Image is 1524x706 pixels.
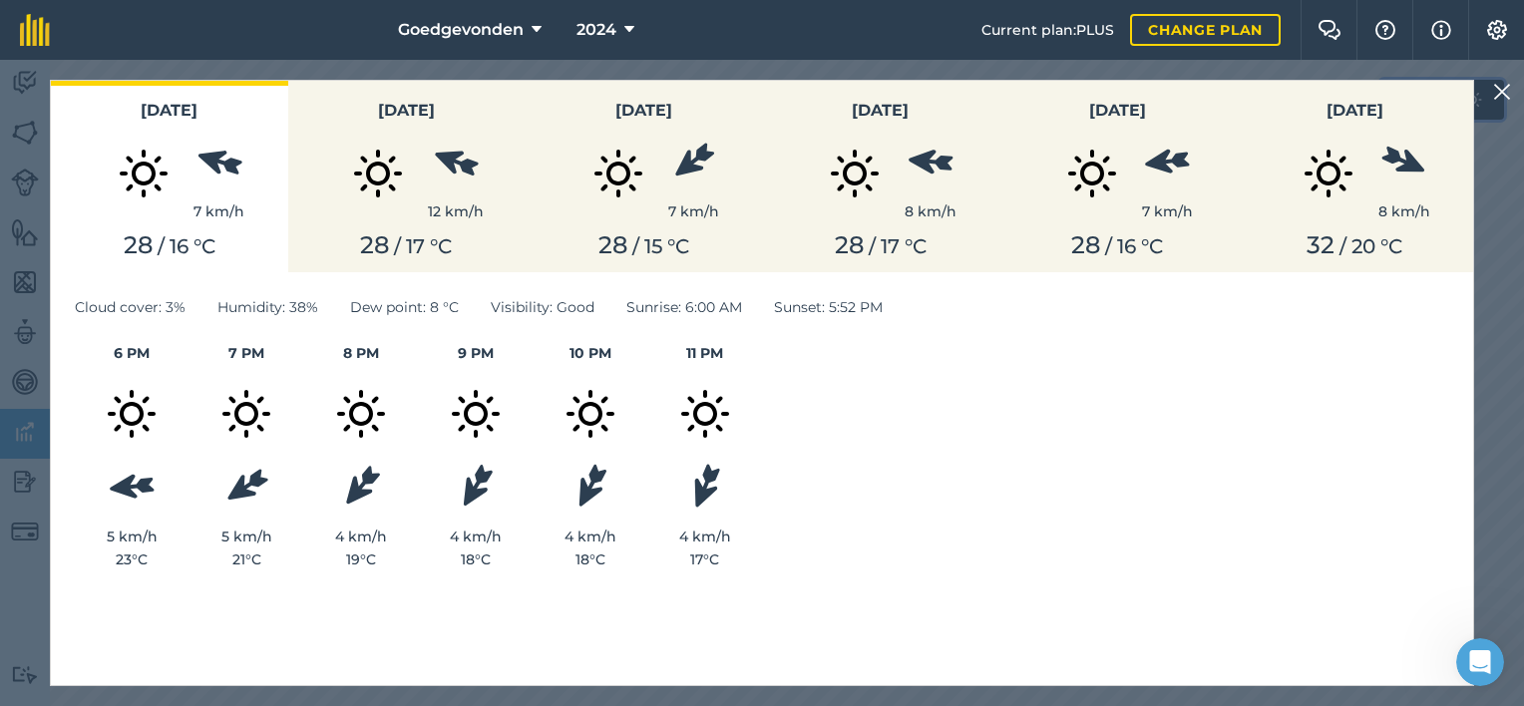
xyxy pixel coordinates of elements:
img: svg+xml;base64,PHN2ZyB4bWxucz0iaHR0cDovL3d3dy53My5vcmcvMjAwMC9zdmciIHdpZHRoPSIxNyIgaGVpZ2h0PSIxNy... [1431,18,1451,42]
span: Visibility : Good [491,296,594,318]
span: Cloud cover : 3% [75,296,186,318]
img: svg+xml;base64,PD94bWwgdmVyc2lvbj0iMS4wIiBlbmNvZGluZz0idXRmLTgiPz4KPCEtLSBHZW5lcmF0b3I6IEFkb2JlIE... [94,124,193,223]
button: [DATE]7 km/h28 / 16 °C [51,81,288,272]
h4: 8 PM [304,342,419,364]
div: 5 km/h [75,526,190,547]
img: svg+xml;base64,PD94bWwgdmVyc2lvbj0iMS4wIiBlbmNvZGluZz0idXRmLTgiPz4KPCEtLSBHZW5lcmF0b3I6IEFkb2JlIE... [569,124,668,223]
h1: Operator [97,10,168,25]
div: If you want very regular satellite imagery to see the performance of your crops you can use . [32,95,311,192]
span: 28 [598,230,627,259]
h4: 9 PM [419,342,534,364]
h3: [DATE] [63,98,276,124]
h4: 7 PM [190,342,304,364]
span: 28 [835,230,864,259]
img: svg+xml;base64,PD94bWwgdmVyc2lvbj0iMS4wIiBlbmNvZGluZz0idXRmLTgiPz4KPCEtLSBHZW5lcmF0b3I6IEFkb2JlIE... [541,364,640,464]
img: svg+xml;base64,PD94bWwgdmVyc2lvbj0iMS4wIiBlbmNvZGluZz0idXRmLTgiPz4KPCEtLSBHZW5lcmF0b3I6IEFkb2JlIE... [82,364,182,464]
h3: [DATE] [300,98,514,124]
div: 17 ° C [647,548,762,570]
div: 8 km/h [905,200,956,222]
div: / ° C [1011,231,1225,260]
img: svg%3e [108,472,156,503]
button: Home [312,8,350,46]
button: [DATE]7 km/h28 / 15 °C [525,81,762,272]
h4: 11 PM [647,342,762,364]
span: 28 [360,230,389,259]
div: / ° C [63,231,276,260]
div: I hope that helps, Daisy [32,202,311,241]
p: The team can also help [97,25,248,45]
img: fieldmargin Logo [20,14,50,46]
img: svg%3e [336,461,385,513]
div: / ° C [774,231,987,260]
div: 7 km/h [193,200,244,222]
div: 5 km/h [190,526,304,547]
img: svg+xml;base64,PD94bWwgdmVyc2lvbj0iMS4wIiBlbmNvZGluZz0idXRmLTgiPz4KPCEtLSBHZW5lcmF0b3I6IEFkb2JlIE... [1279,124,1378,223]
div: It's great to hear you're interested in the Pro plan. You can pay for subscriptions in either mon... [32,371,311,469]
img: Two speech bubbles overlapping with the left bubble in the forefront [1318,20,1341,40]
div: 21 ° C [190,548,304,570]
span: 15 [644,234,662,258]
button: Emoji picker [31,553,47,569]
img: svg%3e [568,461,612,514]
div: 4 km/h [304,526,419,547]
span: Current plan : PLUS [981,19,1114,41]
div: 19 ° C [304,548,419,570]
img: svg%3e [430,142,482,182]
img: svg%3e [907,147,954,176]
img: svg%3e [684,461,726,514]
span: 32 [1307,230,1334,259]
h4: 6 PM [75,342,190,364]
button: [DATE]7 km/h28 / 16 °C [999,81,1237,272]
img: svg+xml;base64,PD94bWwgdmVyc2lvbj0iMS4wIiBlbmNvZGluZz0idXRmLTgiPz4KPCEtLSBHZW5lcmF0b3I6IEFkb2JlIE... [328,124,428,223]
button: Send a message… [342,545,374,577]
img: svg+xml;base64,PD94bWwgdmVyc2lvbj0iMS4wIiBlbmNvZGluZz0idXRmLTgiPz4KPCEtLSBHZW5lcmF0b3I6IEFkb2JlIE... [311,364,411,464]
div: / ° C [537,231,750,260]
span: 28 [124,230,153,259]
span: 16 [170,234,189,258]
span: Sunrise : 6:00 AM [626,296,742,318]
img: A question mark icon [1373,20,1397,40]
img: svg+xml;base64,PD94bWwgdmVyc2lvbj0iMS4wIiBlbmNvZGluZz0idXRmLTgiPz4KPCEtLSBHZW5lcmF0b3I6IEFkb2JlIE... [655,364,755,464]
div: Daisy says… [16,329,383,671]
a: Change plan [1130,14,1281,46]
h3: [DATE] [1248,98,1461,124]
div: 7 km/h [1142,200,1193,222]
textarea: Message… [17,512,382,545]
img: svg+xml;base64,PD94bWwgdmVyc2lvbj0iMS4wIiBlbmNvZGluZz0idXRmLTgiPz4KPCEtLSBHZW5lcmF0b3I6IEFkb2JlIE... [426,364,526,464]
img: svg+xml;base64,PD94bWwgdmVyc2lvbj0iMS4wIiBlbmNvZGluZz0idXRmLTgiPz4KPCEtLSBHZW5lcmF0b3I6IEFkb2JlIE... [196,364,296,464]
img: Profile image for Operator [57,11,89,43]
span: Goedgevonden [398,18,524,42]
button: go back [13,8,51,46]
div: 4 km/h [647,526,762,547]
div: 8 km/h [1378,200,1430,222]
div: dorothy says… [16,270,383,330]
button: [DATE]8 km/h32 / 20 °C [1236,81,1473,272]
img: svg%3e [1143,146,1192,176]
div: Hi [PERSON_NAME], [32,341,311,361]
div: Pro plan subscription is how much? [105,270,383,314]
div: 12 km/h [428,200,484,222]
button: Upload attachment [95,553,111,569]
span: 2024 [576,18,616,42]
div: Close [350,8,386,44]
button: [DATE]8 km/h28 / 17 °C [762,81,999,272]
div: / ° C [300,231,514,260]
span: 17 [406,234,425,258]
div: Monthly subscription: 719 ZAR [32,479,311,499]
span: Dew point : 8 ° C [350,296,459,318]
img: svg%3e [220,464,273,511]
span: 28 [1071,230,1100,259]
button: Gif picker [63,553,79,569]
img: svg%3e [453,461,499,514]
div: 4 km/h [533,526,647,547]
iframe: Intercom live chat [1456,638,1504,686]
div: 23 ° C [75,548,190,570]
img: A cog icon [1485,20,1509,40]
h3: [DATE] [537,98,750,124]
img: svg%3e [193,143,245,180]
div: / ° C [1248,231,1461,260]
span: 20 [1351,234,1375,258]
div: 18 ° C [533,548,647,570]
div: 18 ° C [419,548,534,570]
span: Humidity : 38% [217,296,318,318]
